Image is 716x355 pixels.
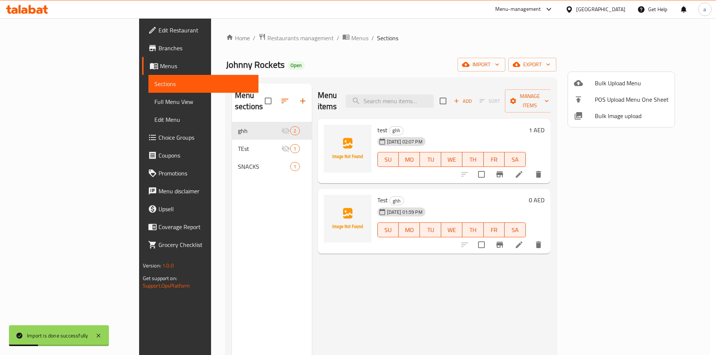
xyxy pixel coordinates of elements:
[595,95,669,104] span: POS Upload Menu One Sheet
[568,91,675,108] li: POS Upload Menu One Sheet
[568,75,675,91] li: Upload bulk menu
[595,111,669,120] span: Bulk Image upload
[595,79,669,88] span: Bulk Upload Menu
[27,332,88,340] div: Import is done successfully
